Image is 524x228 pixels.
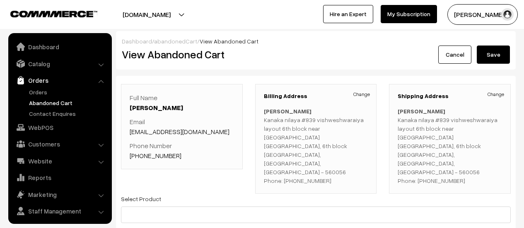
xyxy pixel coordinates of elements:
[10,11,97,17] img: COMMMERCE
[10,120,109,135] a: WebPOS
[10,39,109,54] a: Dashboard
[10,154,109,168] a: Website
[10,56,109,71] a: Catalog
[130,103,183,112] a: [PERSON_NAME]
[10,187,109,202] a: Marketing
[381,5,437,23] a: My Subscription
[398,93,502,100] h3: Shipping Address
[398,108,445,115] b: [PERSON_NAME]
[501,8,514,21] img: user
[27,109,109,118] a: Contact Enquires
[10,170,109,185] a: Reports
[264,107,368,185] p: Kanaka nilaya #839 vishweshwaraiya layout 6th block near [GEOGRAPHIC_DATA] [GEOGRAPHIC_DATA], 6th...
[264,93,368,100] h3: Billing Address
[10,204,109,218] a: Staff Management
[27,98,109,107] a: Abandoned Cart
[130,127,229,136] a: [EMAIL_ADDRESS][DOMAIN_NAME]
[10,73,109,88] a: Orders
[438,46,471,64] a: Cancel
[488,91,504,98] a: Change
[154,38,197,45] a: abandonedCart
[10,8,83,18] a: COMMMERCE
[122,48,310,61] h2: View Abandoned Cart
[477,46,510,64] button: Save
[447,4,518,25] button: [PERSON_NAME]
[122,38,152,45] a: Dashboard
[323,5,373,23] a: Hire an Expert
[130,117,234,137] p: Email
[130,93,234,113] p: Full Name
[122,37,510,46] div: / /
[398,107,502,185] p: Kanaka nilaya #839 vishweshwaraiya layout 6th block near [GEOGRAPHIC_DATA] [GEOGRAPHIC_DATA], 6th...
[121,194,161,203] label: Select Product
[353,91,370,98] a: Change
[264,108,312,115] b: [PERSON_NAME]
[27,88,109,96] a: Orders
[130,151,181,160] a: [PHONE_NUMBER]
[94,4,200,25] button: [DOMAIN_NAME]
[200,38,258,45] span: View Abandoned Cart
[130,141,234,161] p: Phone Number
[10,137,109,151] a: Customers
